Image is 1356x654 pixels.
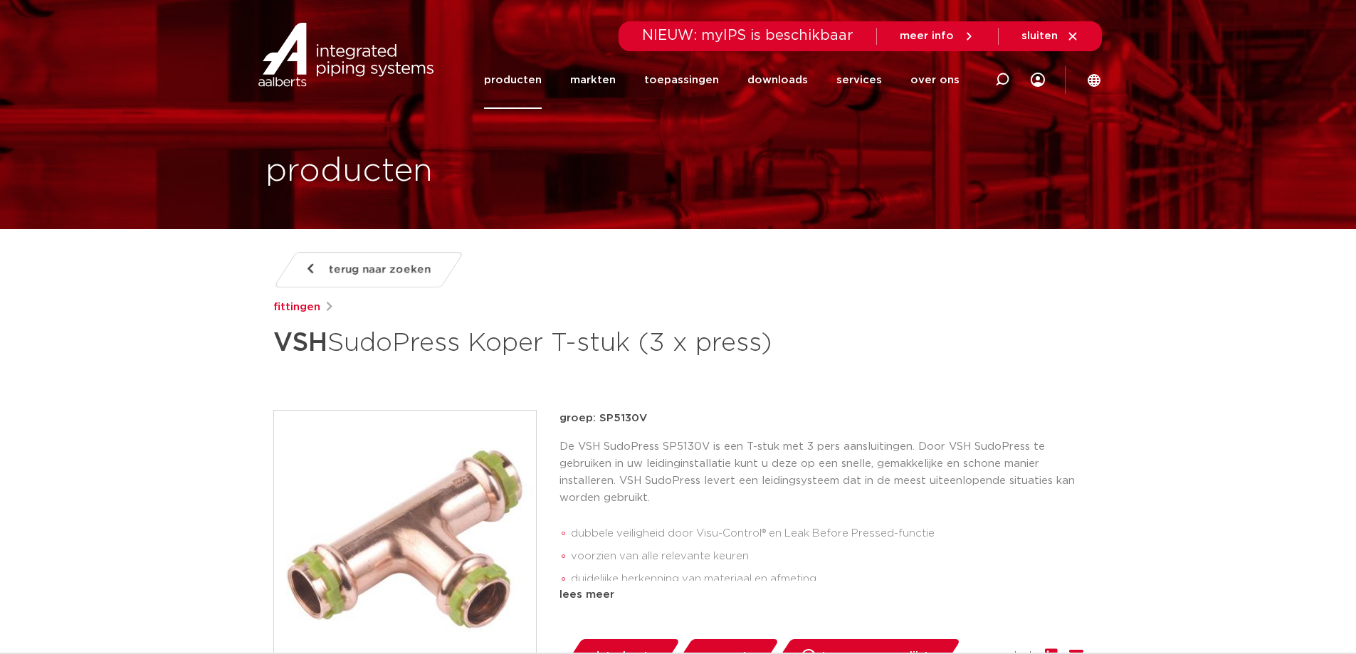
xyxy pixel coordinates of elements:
h1: SudoPress Koper T-stuk (3 x press) [273,322,808,364]
li: dubbele veiligheid door Visu-Control® en Leak Before Pressed-functie [571,522,1083,545]
li: duidelijke herkenning van materiaal en afmeting [571,568,1083,591]
div: my IPS [1031,51,1045,109]
a: meer info [900,30,975,43]
p: groep: SP5130V [559,410,1083,427]
p: De VSH SudoPress SP5130V is een T-stuk met 3 pers aansluitingen. Door VSH SudoPress te gebruiken ... [559,438,1083,507]
nav: Menu [484,51,960,109]
a: toepassingen [644,51,719,109]
a: producten [484,51,542,109]
a: over ons [910,51,960,109]
li: voorzien van alle relevante keuren [571,545,1083,568]
strong: VSH [273,330,327,356]
a: terug naar zoeken [273,252,463,288]
span: terug naar zoeken [329,258,431,281]
span: sluiten [1021,31,1058,41]
span: meer info [900,31,954,41]
a: sluiten [1021,30,1079,43]
h1: producten [266,149,433,194]
a: downloads [747,51,808,109]
a: fittingen [273,299,320,316]
a: markten [570,51,616,109]
span: NIEUW: myIPS is beschikbaar [642,28,853,43]
a: services [836,51,882,109]
div: lees meer [559,586,1083,603]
